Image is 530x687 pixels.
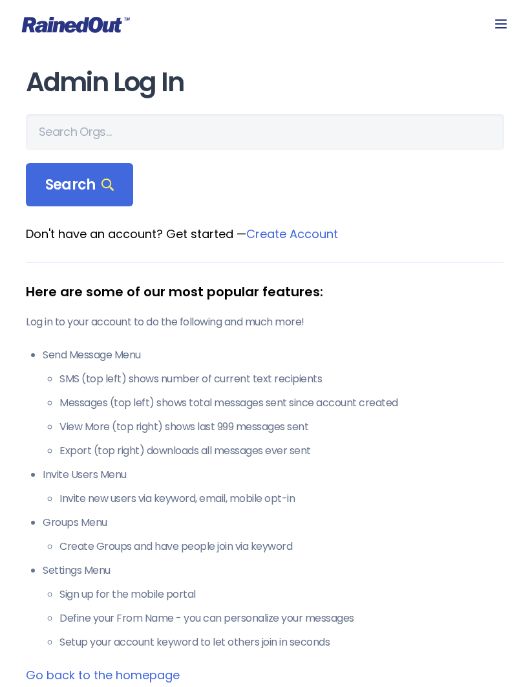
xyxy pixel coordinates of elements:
[26,68,504,97] h1: Admin Log In
[43,347,504,459] li: Send Message Menu
[43,467,504,507] li: Invite Users Menu
[26,68,504,684] main: Don't have an account? Get started —
[59,371,504,387] li: SMS (top left) shows number of current text recipients
[45,176,114,194] span: Search
[59,635,504,650] li: Setup your account keyword to let others join in seconds
[59,587,504,602] li: Sign up for the mobile portal
[26,314,504,330] p: Log in to your account to do the following and much more!
[26,114,504,150] input: Search Orgs…
[43,563,504,650] li: Settings Menu
[26,667,180,683] a: Go back to the homepage
[26,163,133,207] div: Search
[26,282,504,301] div: Here are some of our most popular features:
[59,491,504,507] li: Invite new users via keyword, email, mobile opt-in
[43,515,504,554] li: Groups Menu
[59,611,504,626] li: Define your From Name - you can personalize your messages
[59,539,504,554] li: Create Groups and have people join via keyword
[246,226,338,242] a: Create Account
[59,443,504,459] li: Export (top right) downloads all messages ever sent
[59,395,504,411] li: Messages (top left) shows total messages sent since account created
[59,419,504,435] li: View More (top right) shows last 999 messages sent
